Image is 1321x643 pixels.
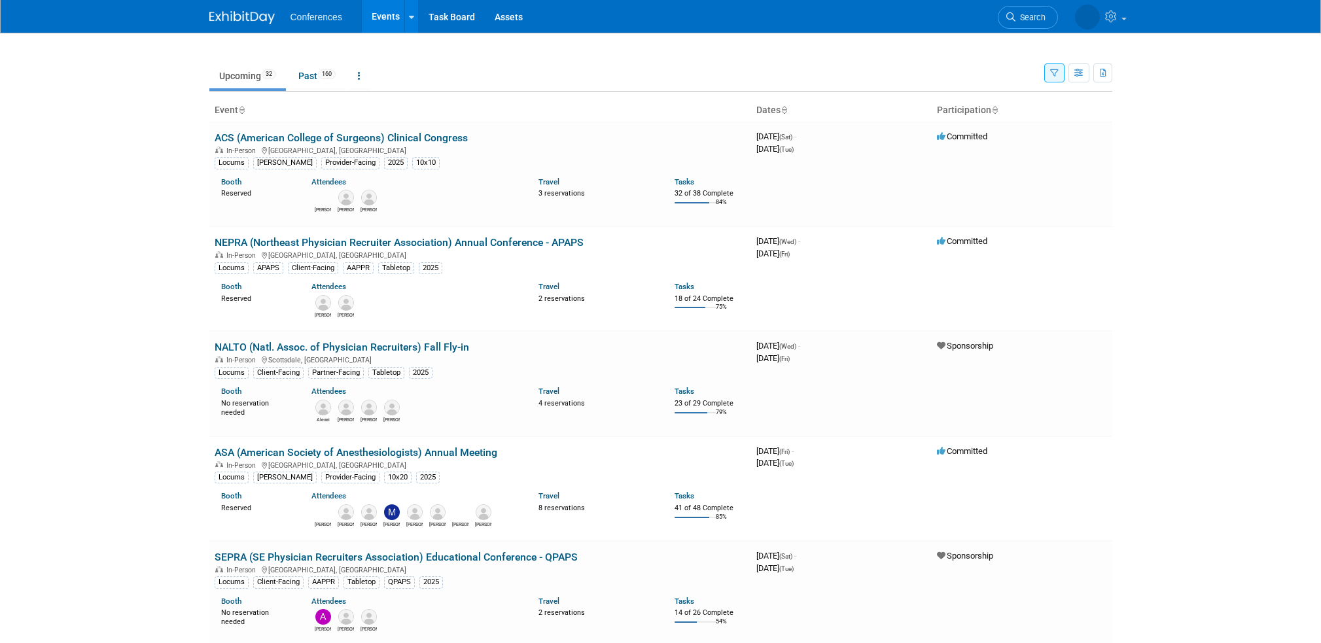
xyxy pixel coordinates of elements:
a: Booth [221,177,241,186]
a: Travel [538,387,559,396]
th: Participation [932,99,1112,122]
span: 160 [318,69,336,79]
span: - [798,341,800,351]
a: Tasks [675,387,694,396]
div: Bob Wolf [452,520,468,528]
div: [GEOGRAPHIC_DATA], [GEOGRAPHIC_DATA] [215,564,746,574]
img: In-Person Event [215,147,223,153]
span: [DATE] [756,563,794,573]
div: Reserved [221,292,292,304]
span: Search [1015,12,1046,22]
th: Dates [751,99,932,122]
a: Attendees [311,387,346,396]
img: In-Person Event [215,461,223,468]
a: Travel [538,491,559,500]
span: 2 reservations [538,294,585,303]
div: Locums [215,262,249,274]
div: Kristin McKnight [361,205,377,213]
img: Bob Wolf [453,504,468,520]
span: [DATE] [756,131,796,141]
a: Attendees [311,597,346,606]
div: Provider-Facing [321,472,379,483]
div: APAPS [253,262,283,274]
a: Past160 [289,63,345,88]
a: Sort by Participation Type [991,105,998,115]
div: Scottsdale, [GEOGRAPHIC_DATA] [215,354,746,364]
span: (Tue) [779,146,794,153]
a: Travel [538,177,559,186]
a: SEPRA (SE Physician Recruiters Association) Educational Conference - QPAPS [215,551,578,563]
div: Alexei Bachuretz [315,415,331,423]
a: NALTO (Natl. Assoc. of Physician Recruiters) Fall Fly-in [215,341,469,353]
div: Chris Hunsaker [338,625,354,633]
span: (Fri) [779,251,790,258]
td: 79% [716,409,727,426]
span: (Sat) [779,133,792,141]
div: Mel Liwanag [315,520,331,528]
div: Lisa Panzarino [429,520,446,528]
span: In-Person [226,147,260,155]
img: Chris Hunsaker [338,609,354,625]
img: Allison Moon [361,504,377,520]
a: Upcoming32 [209,63,286,88]
span: (Sat) [779,553,792,560]
div: Client-Facing [253,576,304,588]
div: 18 of 24 Complete [675,294,746,304]
td: 85% [716,513,727,531]
span: - [794,131,796,141]
span: - [792,446,794,456]
span: [DATE] [756,236,800,246]
div: [GEOGRAPHIC_DATA], [GEOGRAPHIC_DATA] [215,249,746,260]
span: [DATE] [756,458,794,468]
img: Lisa Panzarino [430,504,446,520]
div: Reserved [221,186,292,198]
div: [PERSON_NAME] [253,472,317,483]
span: (Fri) [779,355,790,362]
div: Client-Facing [288,262,338,274]
div: Mel Liwanag [315,205,331,213]
div: Tyson Fugett [383,415,400,423]
img: Ari Bestolarides [476,504,491,520]
a: Booth [221,597,241,606]
span: 3 reservations [538,189,585,198]
div: 2025 [384,157,408,169]
div: [GEOGRAPHIC_DATA], [GEOGRAPHIC_DATA] [215,145,746,155]
div: Provider-Facing [321,157,379,169]
div: QPAPS [384,576,415,588]
img: Sergio Davis [407,504,423,520]
a: Tasks [675,491,694,500]
td: 84% [716,199,727,217]
img: In-Person Event [215,566,223,572]
span: [DATE] [756,551,796,561]
div: Brandy Collier [315,311,331,319]
div: Locums [215,576,249,588]
a: Tasks [675,597,694,606]
div: AAPPR [308,576,339,588]
div: Partner-Facing [308,367,364,379]
div: Tabletop [378,262,414,274]
span: [DATE] [756,249,790,258]
img: In-Person Event [215,356,223,362]
div: Reserved [221,501,292,513]
span: [DATE] [756,353,790,363]
div: Ari Bestolarides [475,520,491,528]
td: 75% [716,304,727,321]
div: Locums [215,367,249,379]
span: [DATE] [756,144,794,154]
span: 8 reservations [538,504,585,512]
img: Peter Kaufman [338,400,354,415]
div: Chuck Young [361,625,377,633]
a: Travel [538,282,559,291]
span: Conferences [291,12,342,22]
a: ASA (American Society of Anesthesiologists) Annual Meeting [215,446,497,459]
span: In-Person [226,356,260,364]
a: Tasks [675,177,694,186]
a: Attendees [311,491,346,500]
img: Stephanie England [361,400,377,415]
div: 41 of 48 Complete [675,504,746,513]
div: Tabletop [368,367,404,379]
div: Stephanie England [361,415,377,423]
div: No reservation needed [221,396,292,417]
img: Andrea Fisher [315,609,331,625]
span: (Wed) [779,238,796,245]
